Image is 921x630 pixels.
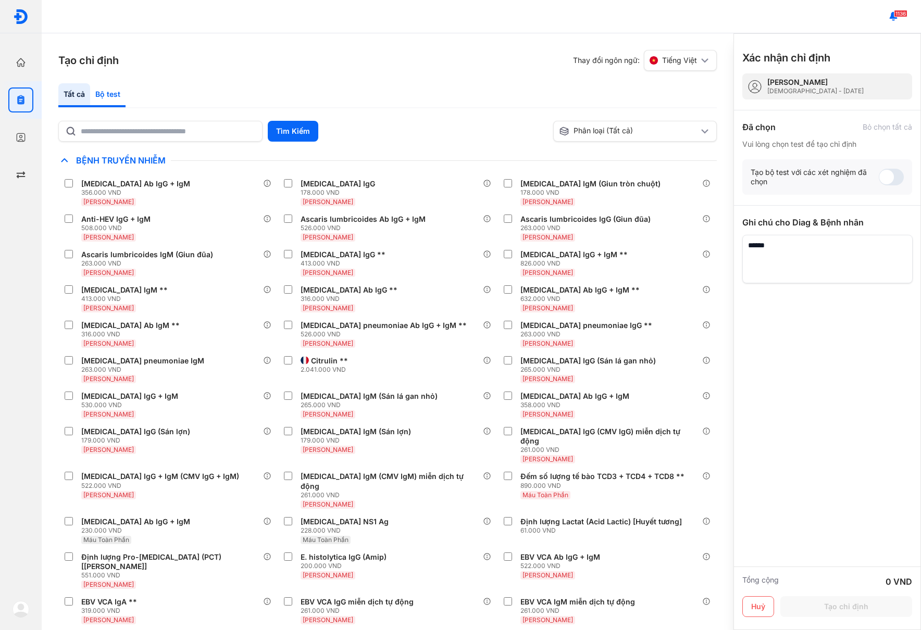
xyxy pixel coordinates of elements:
[520,366,660,374] div: 265.000 VND
[301,250,385,259] div: [MEDICAL_DATA] IgG **
[522,410,573,418] span: [PERSON_NAME]
[81,366,208,374] div: 263.000 VND
[81,597,137,607] div: EBV VCA IgA **
[301,188,379,197] div: 178.000 VND
[301,392,438,401] div: [MEDICAL_DATA] IgM (Sán lá gan nhỏ)
[303,571,353,579] span: [PERSON_NAME]
[58,53,119,68] h3: Tạo chỉ định
[83,339,134,347] span: [PERSON_NAME]
[522,269,573,276] span: [PERSON_NAME]
[520,356,656,366] div: [MEDICAL_DATA] IgG (Sán lá gan nhỏ)
[522,375,573,383] span: [PERSON_NAME]
[81,356,204,366] div: [MEDICAL_DATA] pneumoniae IgM
[742,121,776,133] div: Đã chọn
[81,295,172,303] div: 413.000 VND
[863,122,912,132] div: Bỏ chọn tất cả
[520,295,644,303] div: 632.000 VND
[520,517,682,526] div: Định lượng Lactat (Acid Lactic) [Huyết tương]
[71,155,171,166] span: Bệnh Truyền Nhiễm
[520,392,629,401] div: [MEDICAL_DATA] Ab IgG + IgM
[81,472,239,481] div: [MEDICAL_DATA] IgG + IgM (CMV IgG + IgM)
[520,446,702,454] div: 261.000 VND
[520,482,689,490] div: 890.000 VND
[301,285,397,295] div: [MEDICAL_DATA] Ab IgG **
[886,575,912,588] div: 0 VND
[301,597,414,607] div: EBV VCA IgG miễn dịch tự động
[522,616,573,624] span: [PERSON_NAME]
[303,500,353,508] span: [PERSON_NAME]
[83,269,134,276] span: [PERSON_NAME]
[303,410,353,418] span: [PERSON_NAME]
[301,472,478,490] div: [MEDICAL_DATA] IgM (CMV IgM) miễn dịch tự động
[83,375,134,383] span: [PERSON_NAME]
[520,472,684,481] div: Đếm số lượng tế bào TCD3 + TCD4 + TCD8 **
[83,536,129,544] span: Máu Toàn Phần
[90,83,126,107] div: Bộ test
[301,517,389,526] div: [MEDICAL_DATA] NS1 Ag
[303,536,349,544] span: Máu Toàn Phần
[894,10,907,17] span: 1136
[303,616,353,624] span: [PERSON_NAME]
[522,491,568,499] span: Máu Toàn Phần
[81,250,213,259] div: Ascaris lumbricoides IgM (Giun đũa)
[767,87,864,95] div: [DEMOGRAPHIC_DATA] - [DATE]
[83,233,134,241] span: [PERSON_NAME]
[520,259,632,268] div: 826.000 VND
[301,179,375,188] div: [MEDICAL_DATA] IgG
[751,168,879,186] div: Tạo bộ test với các xét nghiệm đã chọn
[81,215,151,224] div: Anti-HEV IgG + IgM
[81,436,194,445] div: 179.000 VND
[301,436,415,445] div: 179.000 VND
[83,198,134,206] span: [PERSON_NAME]
[520,330,656,338] div: 263.000 VND
[81,401,182,409] div: 530.000 VND
[520,526,686,535] div: 61.000 VND
[573,50,717,71] div: Thay đổi ngôn ngữ:
[520,597,635,607] div: EBV VCA IgM miễn dịch tự động
[303,198,353,206] span: [PERSON_NAME]
[81,321,180,330] div: [MEDICAL_DATA] Ab IgM **
[520,215,651,224] div: Ascaris lumbricoides IgG (Giun đũa)
[83,581,134,588] span: [PERSON_NAME]
[742,140,912,149] div: Vui lòng chọn test để tạo chỉ định
[83,446,134,453] span: [PERSON_NAME]
[83,410,134,418] span: [PERSON_NAME]
[742,596,774,617] button: Huỷ
[81,285,168,295] div: [MEDICAL_DATA] IgM **
[303,304,353,312] span: [PERSON_NAME]
[522,455,573,463] span: [PERSON_NAME]
[742,216,912,229] div: Ghi chú cho Diag & Bệnh nhân
[81,517,190,526] div: [MEDICAL_DATA] Ab IgG + IgM
[301,552,387,562] div: E. histolytica IgG (Amip)
[522,339,573,347] span: [PERSON_NAME]
[303,269,353,276] span: [PERSON_NAME]
[742,575,779,588] div: Tổng cộng
[780,596,912,617] button: Tạo chỉ định
[520,427,698,446] div: [MEDICAL_DATA] IgG (CMV IgG) miễn dịch tự động
[520,401,633,409] div: 358.000 VND
[301,491,482,499] div: 261.000 VND
[311,356,348,366] div: Citrulin **
[522,198,573,206] span: [PERSON_NAME]
[81,259,217,268] div: 263.000 VND
[301,366,352,374] div: 2.041.000 VND
[520,552,600,562] div: EBV VCA Ab IgG + IgM
[81,571,263,579] div: 551.000 VND
[767,78,864,87] div: [PERSON_NAME]
[81,179,190,188] div: [MEDICAL_DATA] Ab IgG + IgM
[81,330,184,338] div: 316.000 VND
[303,233,353,241] span: [PERSON_NAME]
[81,482,243,490] div: 522.000 VND
[301,295,402,303] div: 316.000 VND
[301,215,426,224] div: Ascaris lumbricoides Ab IgG + IgM
[522,304,573,312] span: [PERSON_NAME]
[301,224,430,232] div: 526.000 VND
[303,339,353,347] span: [PERSON_NAME]
[83,491,134,499] span: [PERSON_NAME]
[301,321,467,330] div: [MEDICAL_DATA] pneumoniae Ab IgG + IgM **
[301,427,411,436] div: [MEDICAL_DATA] IgM (Sán lợn)
[81,188,194,197] div: 356.000 VND
[83,304,134,312] span: [PERSON_NAME]
[268,121,318,142] button: Tìm Kiếm
[301,401,442,409] div: 265.000 VND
